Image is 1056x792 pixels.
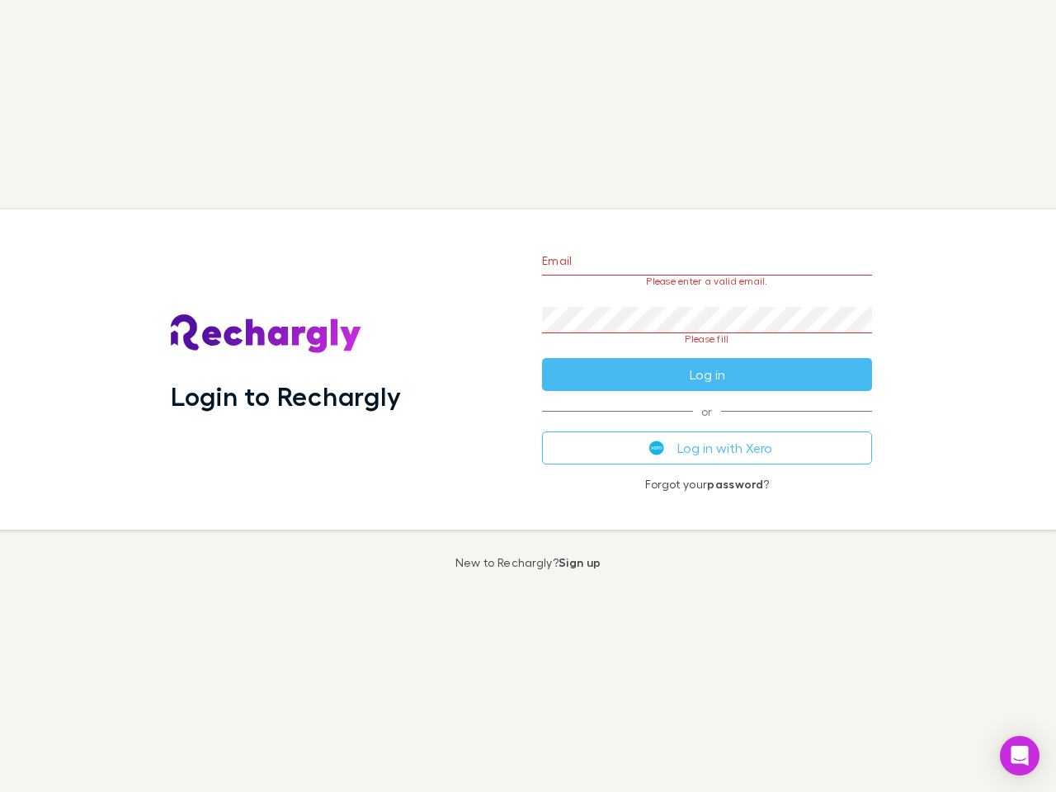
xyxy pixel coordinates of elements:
div: Open Intercom Messenger [1000,736,1039,775]
span: or [542,411,872,412]
img: Xero's logo [649,441,664,455]
a: password [707,477,763,491]
button: Log in [542,358,872,391]
p: Forgot your ? [542,478,872,491]
p: Please fill [542,333,872,345]
h1: Login to Rechargly [171,380,401,412]
img: Rechargly's Logo [171,314,362,354]
p: New to Rechargly? [455,556,601,569]
a: Sign up [559,555,601,569]
p: Please enter a valid email. [542,276,872,287]
button: Log in with Xero [542,431,872,464]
